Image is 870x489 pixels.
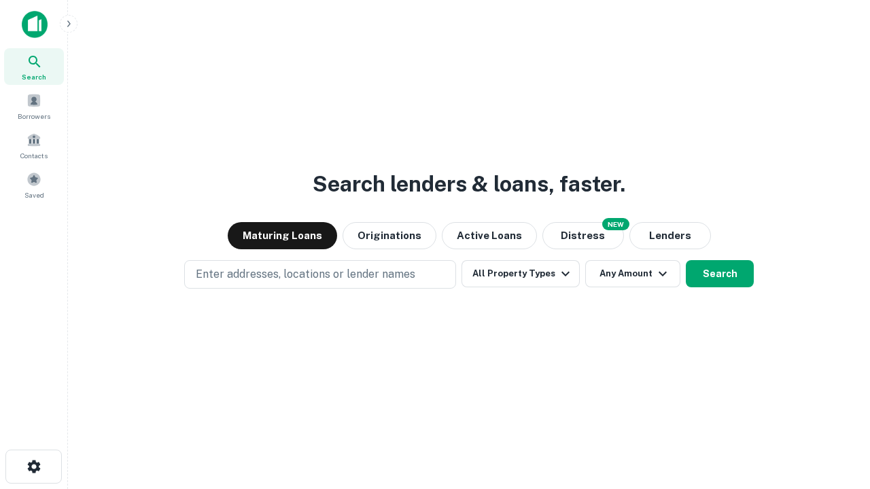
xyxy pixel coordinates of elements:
[343,222,436,249] button: Originations
[196,266,415,283] p: Enter addresses, locations or lender names
[802,380,870,446] iframe: Chat Widget
[629,222,711,249] button: Lenders
[184,260,456,289] button: Enter addresses, locations or lender names
[442,222,537,249] button: Active Loans
[585,260,680,287] button: Any Amount
[462,260,580,287] button: All Property Types
[24,189,44,200] span: Saved
[542,222,624,249] button: Search distressed loans with lien and other non-mortgage details.
[4,48,64,85] a: Search
[4,127,64,164] a: Contacts
[20,150,48,161] span: Contacts
[18,111,50,122] span: Borrowers
[602,218,629,230] div: NEW
[228,222,337,249] button: Maturing Loans
[313,168,625,200] h3: Search lenders & loans, faster.
[22,11,48,38] img: capitalize-icon.png
[4,166,64,203] a: Saved
[686,260,754,287] button: Search
[22,71,46,82] span: Search
[4,88,64,124] a: Borrowers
